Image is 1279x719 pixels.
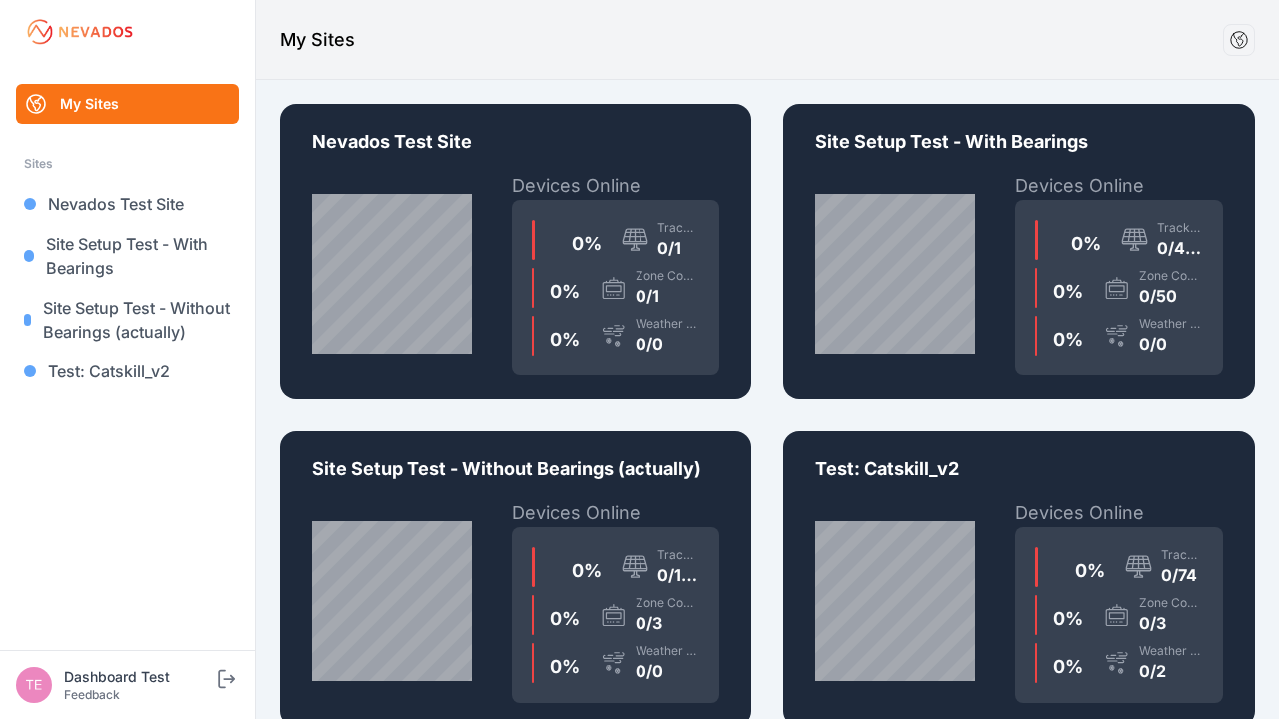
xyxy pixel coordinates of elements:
[636,659,699,683] div: 0/0
[512,499,719,527] h2: Devices Online
[280,104,751,399] a: CA-00
[636,611,699,635] div: 0/3
[16,224,239,288] a: Site Setup Test - With Bearings
[815,128,1223,172] p: Site Setup Test - With Bearings
[1053,329,1083,350] span: 0 %
[636,332,699,356] div: 0/0
[280,26,355,54] h1: My Sites
[16,288,239,352] a: Site Setup Test - Without Bearings (actually)
[24,152,231,176] div: Sites
[1139,332,1203,356] div: 0/0
[1015,172,1223,200] h2: Devices Online
[1053,656,1083,677] span: 0 %
[16,352,239,391] a: Test: Catskill_v2
[64,687,120,702] a: Feedback
[657,547,699,563] div: Trackers
[312,128,719,172] p: Nevados Test Site
[16,84,239,124] a: My Sites
[1139,284,1203,308] div: 0/50
[16,184,239,224] a: Nevados Test Site
[550,281,580,302] span: 0 %
[636,316,699,332] div: Weather Sensors
[550,608,580,629] span: 0 %
[1015,499,1223,527] h2: Devices Online
[1139,316,1203,332] div: Weather Sensors
[572,560,602,581] span: 0 %
[1157,236,1203,260] div: 0/4027
[1139,611,1203,635] div: 0/3
[1053,608,1083,629] span: 0 %
[815,455,1223,499] p: Test: Catskill_v2
[1139,268,1203,284] div: Zone Controllers
[1053,281,1083,302] span: 0 %
[1139,595,1203,611] div: Zone Controllers
[636,643,699,659] div: Weather Sensors
[550,329,580,350] span: 0 %
[550,656,580,677] span: 0 %
[657,236,699,260] div: 0/1
[1157,220,1203,236] div: Trackers
[1161,563,1203,587] div: 0/74
[24,16,136,48] img: Nevados
[1075,560,1105,581] span: 0 %
[1071,233,1101,254] span: 0 %
[312,455,719,499] p: Site Setup Test - Without Bearings (actually)
[636,268,699,284] div: Zone Controllers
[1139,643,1203,659] div: Weather Sensors
[783,104,1255,399] a: XX-37
[572,233,602,254] span: 0 %
[657,563,699,587] div: 0/185
[64,667,214,687] div: Dashboard Test
[1161,547,1203,563] div: Trackers
[636,284,699,308] div: 0/1
[657,220,699,236] div: Trackers
[636,595,699,611] div: Zone Controllers
[1139,659,1203,683] div: 0/2
[16,667,52,703] img: Dashboard Test
[512,172,719,200] h2: Devices Online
